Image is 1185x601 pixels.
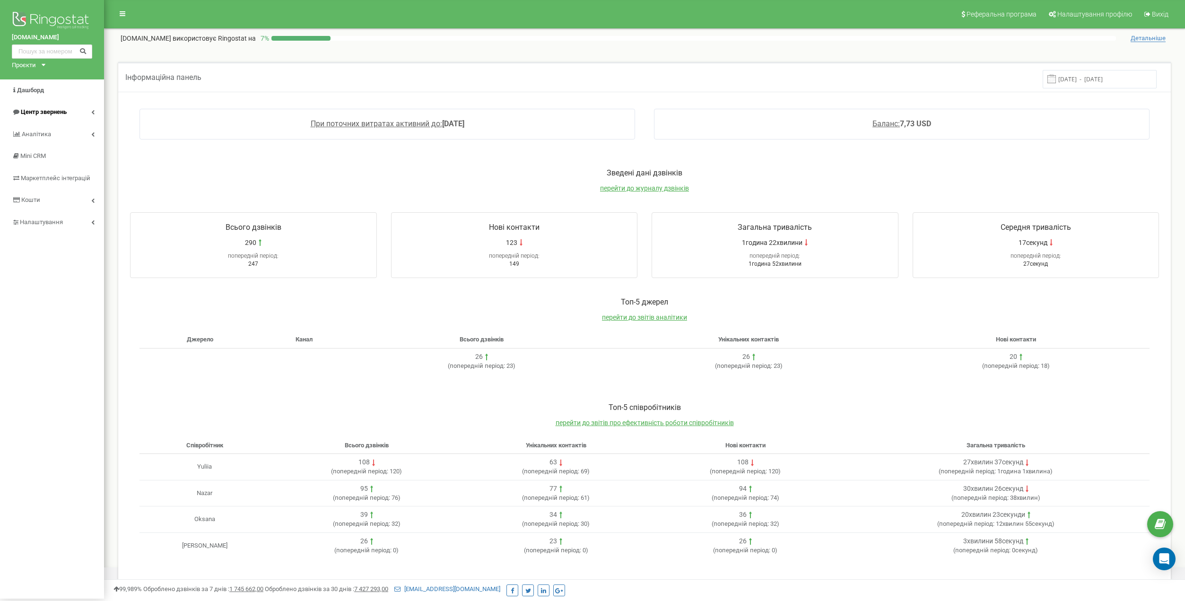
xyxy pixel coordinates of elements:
[335,494,390,501] span: попередній період:
[872,119,931,128] a: Баланс:7,73 USD
[602,314,687,321] span: перейти до звітів аналітики
[963,484,1023,494] div: 30хвилин 26секунд
[360,510,368,520] div: 39
[609,403,681,412] span: Toп-5 співробітників
[335,520,390,527] span: попередній період:
[712,468,767,475] span: попередній період:
[228,253,279,259] span: попередній період:
[982,362,1050,369] span: ( 18 )
[522,494,590,501] span: ( 61 )
[600,184,689,192] a: перейти до журналу дзвінків
[996,336,1036,343] span: Нові контакти
[186,442,223,449] span: Співробітник
[360,484,368,494] div: 95
[522,520,590,527] span: ( 30 )
[749,261,802,267] span: 1година 52хвилини
[967,442,1025,449] span: Загальна тривалість
[963,537,1023,546] div: 3хвилини 58секунд
[311,119,464,128] a: При поточних витратах активний до:[DATE]
[526,547,581,554] span: попередній період:
[333,468,388,475] span: попередній період:
[489,223,540,232] span: Нові контакти
[509,261,519,267] span: 149
[139,506,270,533] td: Oksana
[333,520,401,527] span: ( 32 )
[738,223,812,232] span: Загальна тривалість
[21,174,90,182] span: Маркетплейс інтеграцій
[113,585,142,592] span: 99,989%
[12,44,92,59] input: Пошук за номером
[953,494,1009,501] span: попередній період:
[336,547,392,554] span: попередній період:
[17,87,44,94] span: Дашборд
[143,585,263,592] span: Оброблено дзвінків за 7 днів :
[1057,10,1132,18] span: Налаштування профілю
[939,520,994,527] span: попередній період:
[139,480,270,506] td: Nazar
[953,547,1038,554] span: ( 0секунд )
[524,547,588,554] span: ( 0 )
[710,468,781,475] span: ( 120 )
[265,585,388,592] span: Оброблено дзвінків за 30 днів :
[739,510,747,520] div: 36
[354,585,388,592] u: 7 427 293,00
[522,468,590,475] span: ( 69 )
[21,108,67,115] span: Центр звернень
[1019,238,1047,247] span: 17секунд
[121,34,256,43] p: [DOMAIN_NAME]
[331,468,402,475] span: ( 120 )
[139,532,270,558] td: [PERSON_NAME]
[941,468,996,475] span: попередній період:
[187,336,213,343] span: Джерело
[1023,261,1048,267] span: 27секунд
[556,419,734,427] span: перейти до звітів про ефективність роботи співробітників
[526,442,586,449] span: Унікальних контактів
[725,442,766,449] span: Нові контакти
[939,468,1053,475] span: ( 1година 1хвилина )
[621,297,668,306] span: Toп-5 джерел
[256,34,271,43] p: 7 %
[524,494,579,501] span: попередній період:
[1001,223,1071,232] span: Середня тривалість
[12,9,92,33] img: Ringostat logo
[549,537,557,546] div: 23
[739,537,747,546] div: 26
[951,494,1040,501] span: ( 38хвилин )
[713,547,777,554] span: ( 0 )
[489,253,540,259] span: попередній період:
[937,520,1054,527] span: ( 12хвилин 55секунд )
[739,484,747,494] div: 94
[334,547,399,554] span: ( 0 )
[607,168,682,177] span: Зведені дані дзвінків
[475,352,483,362] div: 26
[955,547,1011,554] span: попередній період:
[345,442,389,449] span: Всього дзвінків
[450,362,505,369] span: попередній період:
[715,362,783,369] span: ( 23 )
[742,352,750,362] div: 26
[20,218,63,226] span: Налаштування
[1131,35,1166,42] span: Детальніше
[715,547,770,554] span: попередній період:
[139,454,270,480] td: Yuliia
[245,238,256,247] span: 290
[737,458,749,467] div: 108
[1010,352,1017,362] div: 20
[984,362,1039,369] span: попередній період:
[226,223,281,232] span: Всього дзвінків
[967,10,1037,18] span: Реферальна програма
[358,458,370,467] div: 108
[311,119,442,128] span: При поточних витратах активний до:
[712,520,779,527] span: ( 32 )
[460,336,504,343] span: Всього дзвінків
[448,362,515,369] span: ( 23 )
[506,238,517,247] span: 123
[360,537,368,546] div: 26
[714,494,769,501] span: попередній період:
[394,585,500,592] a: [EMAIL_ADDRESS][DOMAIN_NAME]
[1153,548,1176,570] div: Open Intercom Messenger
[125,73,201,82] span: Інформаційна панель
[714,520,769,527] span: попередній період:
[524,520,579,527] span: попередній період:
